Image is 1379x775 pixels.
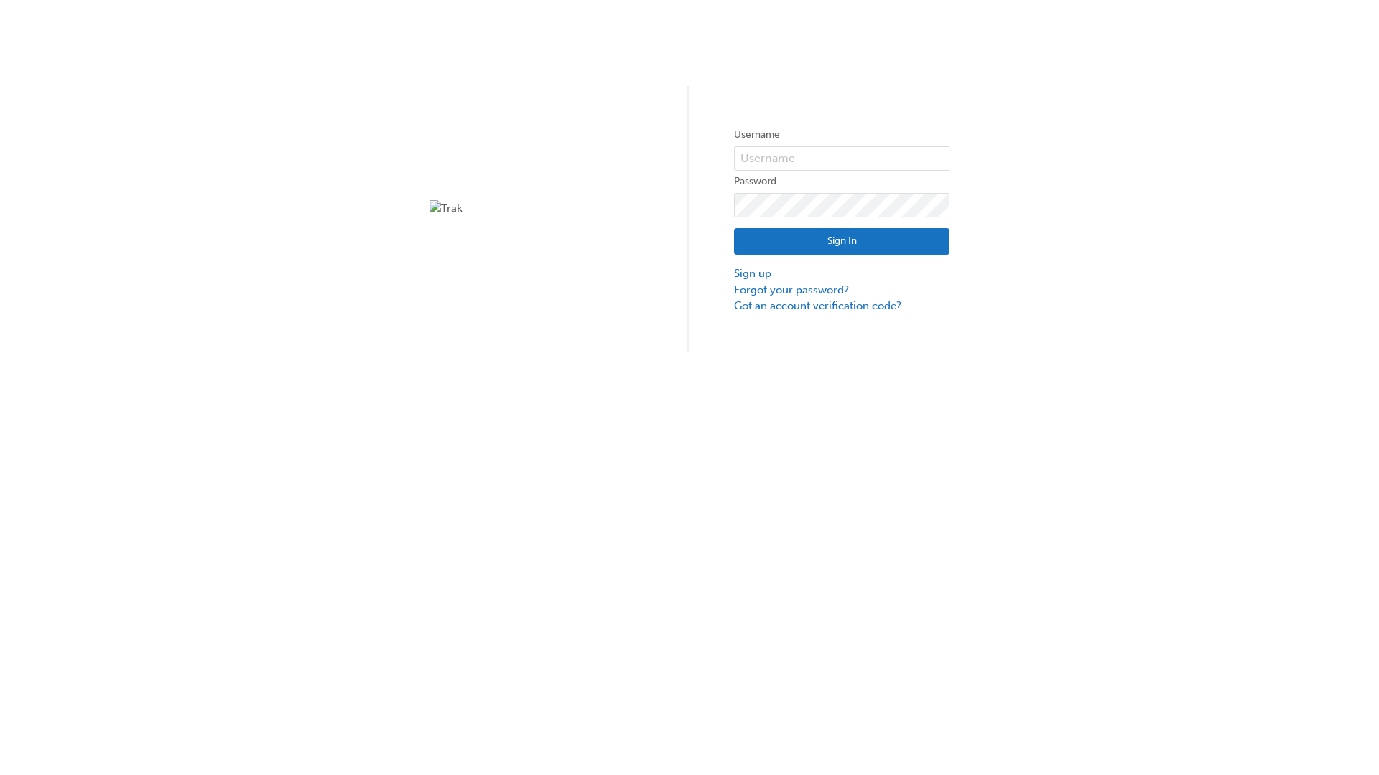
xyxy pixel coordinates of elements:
[734,146,949,171] input: Username
[734,173,949,190] label: Password
[734,298,949,314] a: Got an account verification code?
[734,126,949,144] label: Username
[430,200,645,217] img: Trak
[734,228,949,255] button: Sign In
[734,282,949,299] a: Forgot your password?
[734,266,949,282] a: Sign up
